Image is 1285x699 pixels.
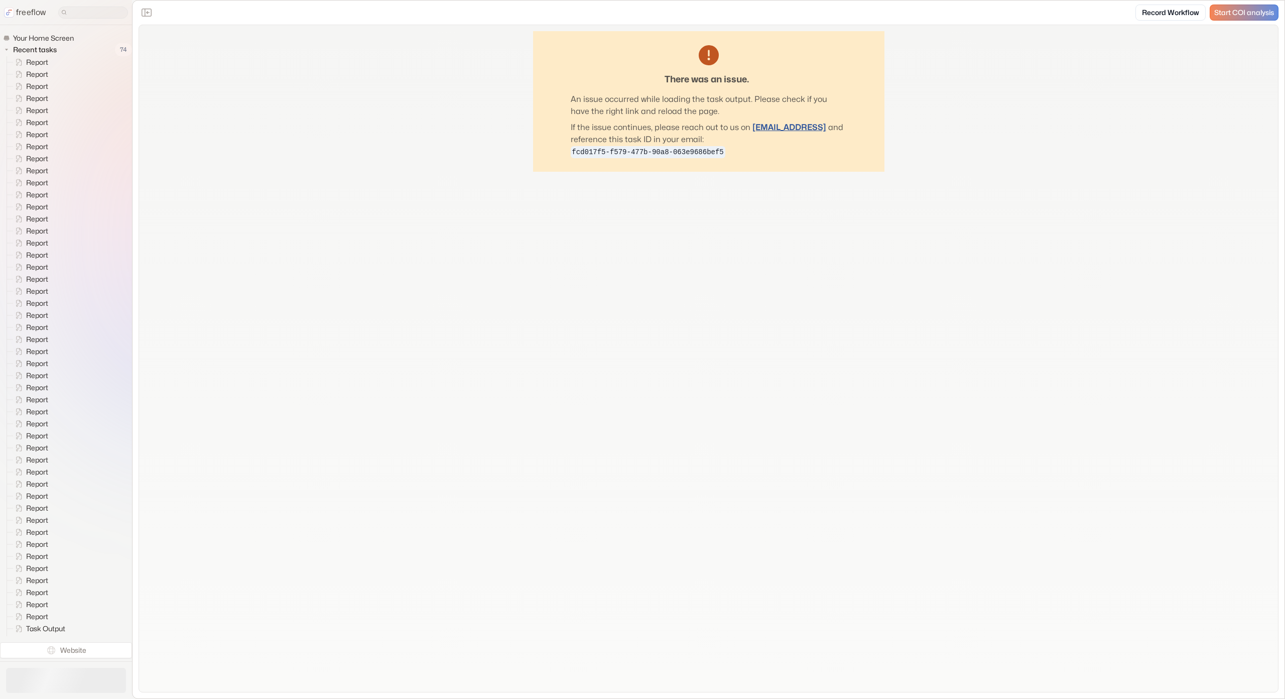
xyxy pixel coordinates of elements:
[3,33,78,43] a: Your Home Screen
[24,154,51,164] span: Report
[24,262,51,272] span: Report
[7,562,52,574] a: Report
[16,7,46,19] p: freeflow
[24,274,51,284] span: Report
[7,550,52,562] a: Report
[7,574,52,587] a: Report
[24,130,51,140] span: Report
[24,600,51,610] span: Report
[24,383,51,393] span: Report
[7,177,52,189] a: Report
[1210,5,1278,21] a: Start COI analysis
[7,104,52,117] a: Report
[139,5,155,21] button: Close the sidebar
[7,309,52,321] a: Report
[7,321,52,333] a: Report
[24,310,51,320] span: Report
[24,166,51,176] span: Report
[665,73,749,85] div: There was an issue.
[24,250,51,260] span: Report
[115,43,132,56] span: 74
[7,611,52,623] a: Report
[24,359,51,369] span: Report
[7,382,52,394] a: Report
[7,502,52,514] a: Report
[7,466,52,478] a: Report
[24,636,68,646] span: Task Output
[7,442,52,454] a: Report
[7,635,69,647] a: Task Output
[7,249,52,261] a: Report
[11,45,60,55] span: Recent tasks
[1135,5,1206,21] a: Record Workflow
[7,406,52,418] a: Report
[7,538,52,550] a: Report
[7,623,69,635] a: Task Output
[7,358,52,370] a: Report
[3,44,61,56] button: Recent tasks
[7,80,52,92] a: Report
[24,69,51,79] span: Report
[24,527,51,537] span: Report
[24,419,51,429] span: Report
[24,467,51,477] span: Report
[24,118,51,128] span: Report
[24,334,51,344] span: Report
[7,599,52,611] a: Report
[24,563,51,573] span: Report
[24,178,51,188] span: Report
[7,261,52,273] a: Report
[7,514,52,526] a: Report
[7,213,52,225] a: Report
[7,490,52,502] a: Report
[24,539,51,549] span: Report
[1214,9,1274,17] span: Start COI analysis
[7,153,52,165] a: Report
[24,395,51,405] span: Report
[11,33,77,43] span: Your Home Screen
[24,575,51,586] span: Report
[24,226,51,236] span: Report
[7,285,52,297] a: Report
[7,370,52,382] a: Report
[24,491,51,501] span: Report
[7,478,52,490] a: Report
[24,443,51,453] span: Report
[4,7,46,19] a: freeflow
[24,298,51,308] span: Report
[7,141,52,153] a: Report
[7,92,52,104] a: Report
[7,297,52,309] a: Report
[24,202,51,212] span: Report
[7,129,52,141] a: Report
[24,346,51,357] span: Report
[24,190,51,200] span: Report
[24,431,51,441] span: Report
[7,418,52,430] a: Report
[7,430,52,442] a: Report
[24,624,68,634] span: Task Output
[752,123,826,132] a: [EMAIL_ADDRESS]
[571,146,725,158] code: fcd017f5-f579-477b-90a8-063e9686bef5
[7,117,52,129] a: Report
[24,322,51,332] span: Report
[7,587,52,599] a: Report
[571,122,847,158] p: If the issue continues, please reach out to us on and reference this task ID in your email:
[7,56,52,68] a: Report
[7,345,52,358] a: Report
[24,93,51,103] span: Report
[24,479,51,489] span: Report
[24,105,51,115] span: Report
[7,526,52,538] a: Report
[24,142,51,152] span: Report
[24,588,51,598] span: Report
[24,214,51,224] span: Report
[24,57,51,67] span: Report
[24,407,51,417] span: Report
[7,201,52,213] a: Report
[24,455,51,465] span: Report
[571,93,847,118] p: An issue occurred while loading the task output. Please check if you have the right link and relo...
[7,394,52,406] a: Report
[24,551,51,561] span: Report
[24,503,51,513] span: Report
